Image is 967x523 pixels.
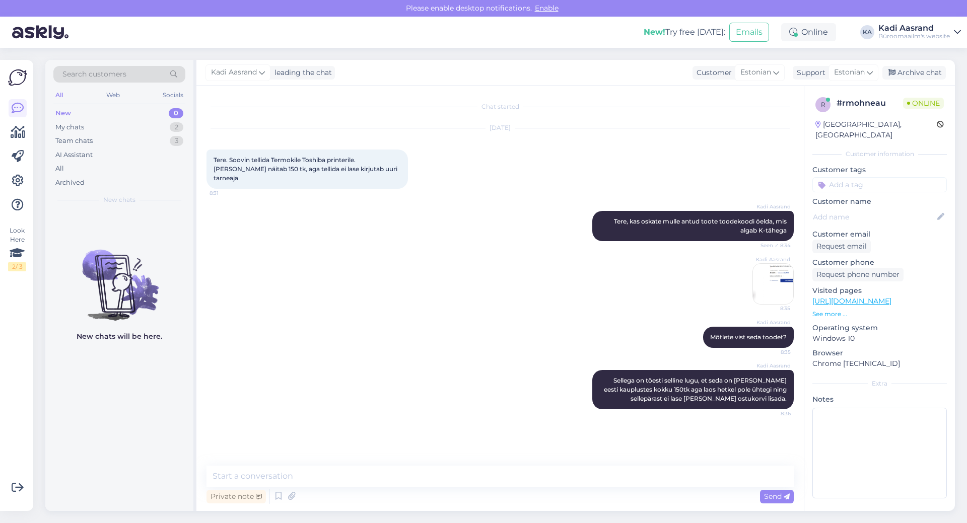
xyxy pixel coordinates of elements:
[812,333,947,344] p: Windows 10
[878,32,950,40] div: Büroomaailm's website
[812,177,947,192] input: Add a tag
[270,67,332,78] div: leading the chat
[55,136,93,146] div: Team chats
[815,119,937,140] div: [GEOGRAPHIC_DATA], [GEOGRAPHIC_DATA]
[55,164,64,174] div: All
[882,66,946,80] div: Archive chat
[206,123,794,132] div: [DATE]
[753,348,791,356] span: 8:35
[644,27,665,37] b: New!
[781,23,836,41] div: Online
[812,296,891,306] a: [URL][DOMAIN_NAME]
[812,150,947,159] div: Customer information
[170,136,183,146] div: 3
[860,25,874,39] div: KA
[729,23,769,42] button: Emails
[812,285,947,296] p: Visited pages
[55,178,85,188] div: Archived
[8,226,26,271] div: Look Here
[752,256,790,263] span: Kadi Aasrand
[812,358,947,369] p: Chrome [TECHNICAL_ID]
[740,67,771,78] span: Estonian
[693,67,732,78] div: Customer
[169,108,183,118] div: 0
[753,242,791,249] span: Seen ✓ 8:34
[812,310,947,319] p: See more ...
[206,490,266,503] div: Private note
[753,362,791,369] span: Kadi Aasrand
[812,196,947,207] p: Customer name
[53,89,65,102] div: All
[161,89,185,102] div: Socials
[812,240,871,253] div: Request email
[710,333,787,341] span: Mõtlete vist seda toodet?
[812,394,947,405] p: Notes
[821,101,825,108] span: r
[45,232,193,322] img: No chats
[210,189,247,197] span: 8:31
[532,4,562,13] span: Enable
[55,108,71,118] div: New
[752,305,790,312] span: 8:35
[878,24,961,40] a: Kadi AasrandBüroomaailm's website
[903,98,944,109] span: Online
[812,323,947,333] p: Operating system
[206,102,794,111] div: Chat started
[812,268,904,281] div: Request phone number
[813,211,935,222] input: Add name
[793,67,825,78] div: Support
[812,165,947,175] p: Customer tags
[753,264,793,304] img: Attachment
[77,331,162,342] p: New chats will be here.
[8,68,27,87] img: Askly Logo
[214,156,399,182] span: Tere. Soovin tellida Termokile Toshiba printerile. [PERSON_NAME] näitab 150 tk, aga tellida ei la...
[55,122,84,132] div: My chats
[812,379,947,388] div: Extra
[211,67,257,78] span: Kadi Aasrand
[644,26,725,38] div: Try free [DATE]:
[753,319,791,326] span: Kadi Aasrand
[812,229,947,240] p: Customer email
[103,195,135,204] span: New chats
[878,24,950,32] div: Kadi Aasrand
[753,410,791,417] span: 8:36
[837,97,903,109] div: # rmohneau
[753,203,791,210] span: Kadi Aasrand
[604,377,788,402] span: Sellega on tõesti selline lugu, et seda on [PERSON_NAME] eesti kauplustes kokku 150tk aga laos he...
[170,122,183,132] div: 2
[812,348,947,358] p: Browser
[104,89,122,102] div: Web
[812,257,947,268] p: Customer phone
[62,69,126,80] span: Search customers
[8,262,26,271] div: 2 / 3
[764,492,790,501] span: Send
[834,67,865,78] span: Estonian
[55,150,93,160] div: AI Assistant
[614,217,788,234] span: Tere, kas oskate mulle antud toote toodekoodi öelda, mis algab K-tähega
